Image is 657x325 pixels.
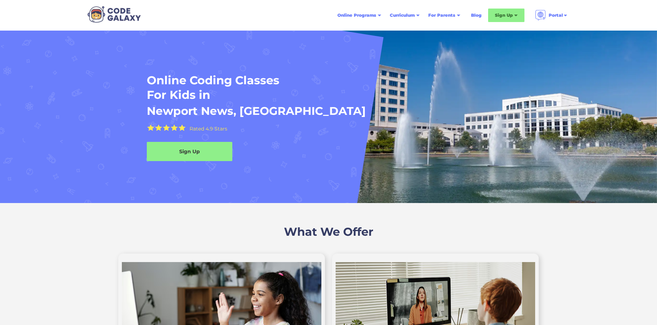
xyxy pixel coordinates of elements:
img: Yellow Star - the Code Galaxy [171,124,178,131]
div: For Parents [428,12,455,19]
div: Sign Up [147,148,232,155]
div: Rated 4.9 Stars [190,126,227,131]
div: Curriculum [386,9,424,22]
a: Blog [467,9,486,22]
div: Portal [531,7,572,23]
h1: Online Coding Classes For Kids in [147,73,455,102]
div: Portal [549,12,563,19]
h1: Newport News, [GEOGRAPHIC_DATA] [147,104,366,118]
img: Yellow Star - the Code Galaxy [155,124,162,131]
a: Sign Up [147,142,232,161]
div: Online Programs [337,12,376,19]
div: For Parents [424,9,465,22]
img: Yellow Star - the Code Galaxy [147,124,154,131]
div: Sign Up [488,9,524,22]
img: Yellow Star - the Code Galaxy [163,124,170,131]
img: Yellow Star - the Code Galaxy [179,124,186,131]
div: Sign Up [495,12,513,19]
div: Curriculum [390,12,415,19]
div: Online Programs [333,9,386,22]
